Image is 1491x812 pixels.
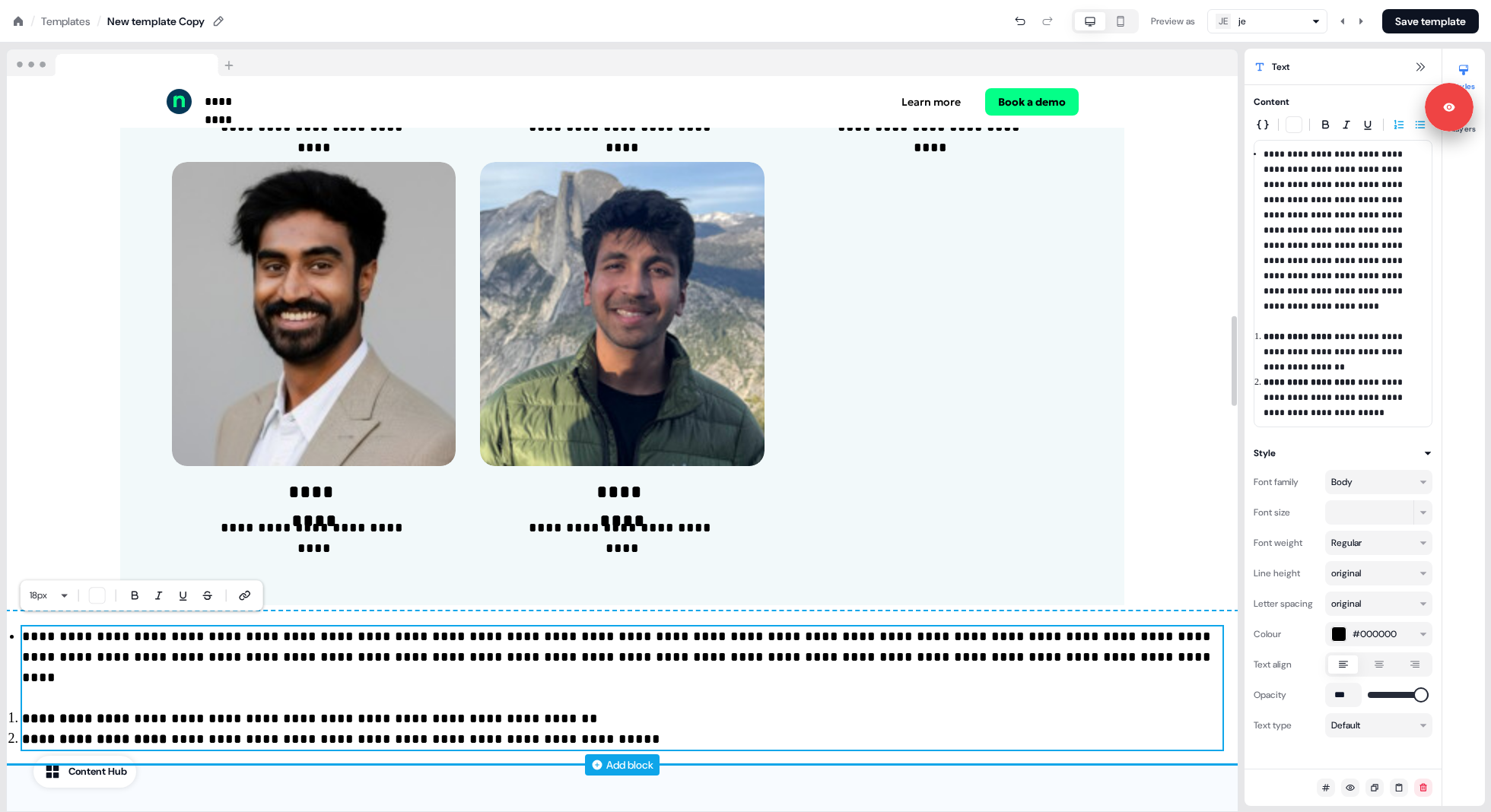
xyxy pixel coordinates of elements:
[1254,446,1276,461] div: Style
[1254,592,1319,616] div: Letter spacing
[1331,535,1362,550] div: Regular
[1254,531,1319,555] div: Font weight
[1254,652,1319,677] div: Text align
[1254,622,1319,646] div: Colour
[1254,561,1319,585] div: Line height
[1331,718,1360,733] div: Default
[1254,500,1319,525] div: Font size
[107,14,205,29] div: New template Copy
[1254,713,1319,737] div: Text type
[480,162,764,466] img: Image
[1254,94,1289,109] div: Content
[1331,596,1361,611] div: original
[1442,58,1485,91] button: Styles
[30,13,35,30] div: /
[606,757,653,772] div: Add block
[628,88,1079,116] div: Learn moreBook a demo
[33,756,136,788] button: Content Hub
[97,13,101,30] div: /
[1254,470,1319,494] div: Font family
[172,162,456,466] img: Image
[985,88,1079,116] button: Book a demo
[1325,622,1432,646] button: #000000
[7,49,240,77] img: Browser topbar
[1353,626,1397,642] span: #000000
[1331,566,1361,581] div: original
[1331,474,1416,490] div: Body
[1325,470,1432,494] button: Body
[1151,14,1195,29] div: Preview as
[889,88,973,116] button: Learn more
[1382,9,1479,33] button: Save template
[1219,14,1228,29] div: JE
[1254,683,1319,707] div: Opacity
[1272,59,1289,75] span: Text
[30,588,47,603] span: 18 px
[1254,446,1432,461] button: Style
[41,14,91,29] a: Templates
[1238,14,1246,29] div: je
[24,586,60,604] button: 18px
[1207,9,1327,33] button: JEje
